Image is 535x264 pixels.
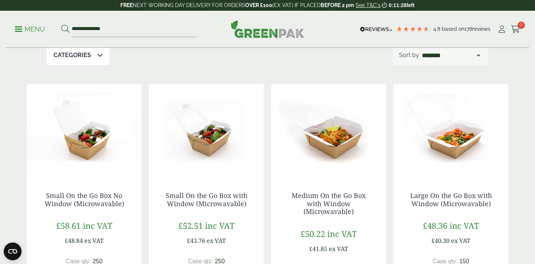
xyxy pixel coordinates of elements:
[56,220,81,231] span: £58.61
[431,237,450,245] span: £40.30
[84,237,104,245] span: ex VAT
[120,2,133,8] strong: FREE
[301,228,325,239] span: £50.22
[187,237,205,245] span: £43.76
[271,84,386,177] img: 13 MED Food to Go Win Food
[464,26,472,32] span: 178
[149,84,264,177] img: 3 SML Food to Go Win Food
[356,2,380,8] a: See T&C's
[205,220,234,231] span: inc VAT
[83,220,112,231] span: inc VAT
[309,245,327,253] span: £41.85
[518,22,525,29] span: 0
[399,51,419,60] p: Sort by
[327,228,357,239] span: inc VAT
[245,2,272,8] strong: OVER £100
[207,237,226,245] span: ex VAT
[53,51,91,60] p: Categories
[407,2,415,8] span: left
[15,25,45,34] p: Menu
[178,220,203,231] span: £52.51
[65,237,83,245] span: £48.84
[410,191,492,208] a: Large On the Go Box with Window (Microwavable)
[4,242,22,260] button: Open CMP widget
[389,2,406,8] span: 0:11:28
[321,2,354,8] strong: BEFORE 2 pm
[166,191,247,208] a: Small On the Go Box with Window (Microwavable)
[451,237,470,245] span: ex VAT
[511,26,520,33] i: Cart
[450,220,479,231] span: inc VAT
[329,245,348,253] span: ex VAT
[421,51,481,60] select: Shop order
[442,26,464,32] span: Based on
[360,27,392,32] img: REVIEWS.io
[497,26,506,33] i: My Account
[393,84,508,177] img: 23 LGE Food to Go Win Food
[396,26,429,32] div: 4.78 Stars
[511,24,520,35] a: 0
[45,191,124,208] a: Small On the Go Box No Window (Microwavable)
[423,220,447,231] span: £48.36
[292,191,366,216] a: Medium On the Go Box with Window (Microwavable)
[27,84,142,177] img: 8 SML Food to Go NoWin Food
[433,26,442,32] span: 4.8
[15,25,45,32] a: Menu
[231,20,304,38] img: GreenPak Supplies
[472,26,490,32] span: reviews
